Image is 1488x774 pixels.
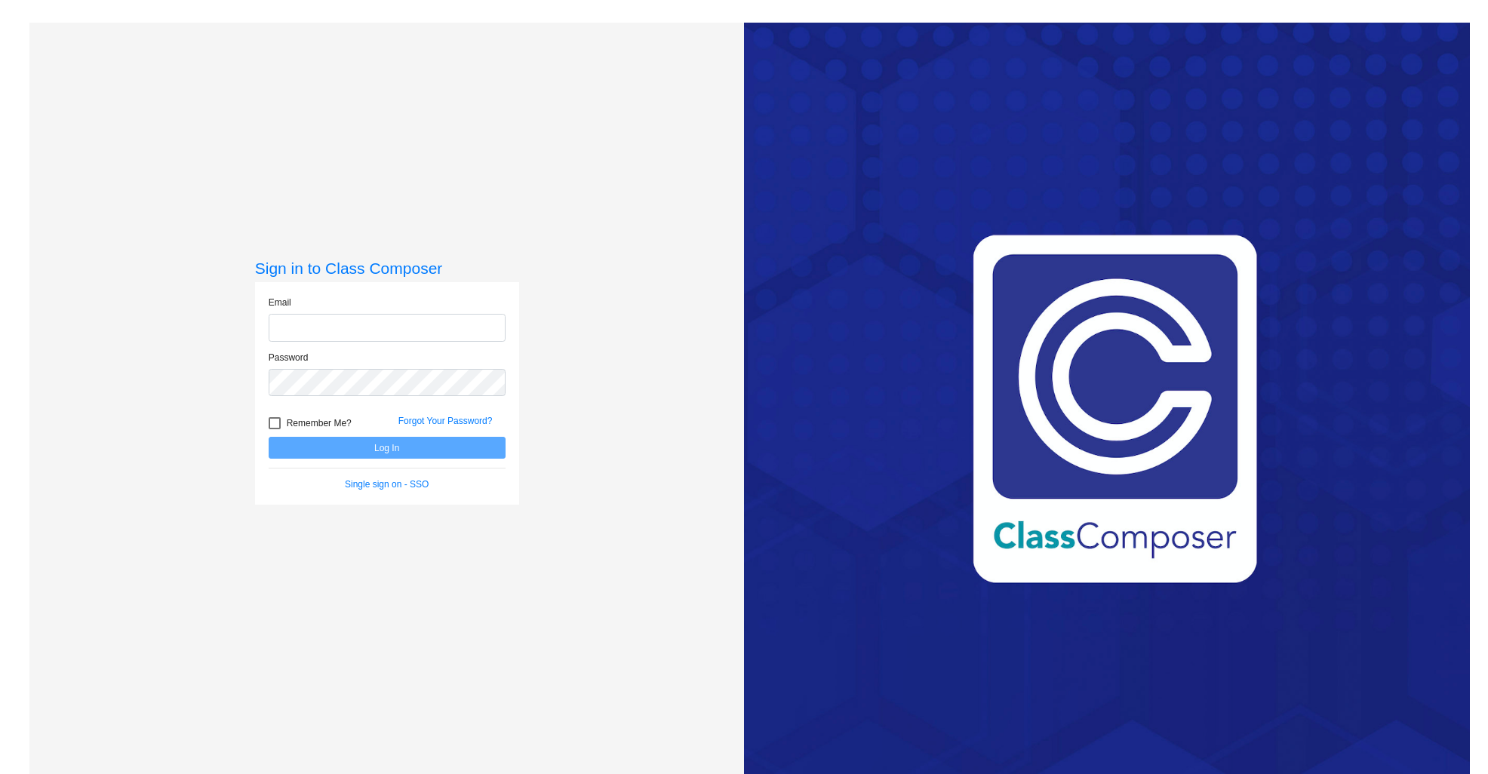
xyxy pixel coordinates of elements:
label: Password [269,351,309,364]
h3: Sign in to Class Composer [255,259,519,278]
button: Log In [269,437,506,459]
label: Email [269,296,291,309]
span: Remember Me? [287,414,352,432]
a: Single sign on - SSO [345,479,429,490]
a: Forgot Your Password? [398,416,493,426]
